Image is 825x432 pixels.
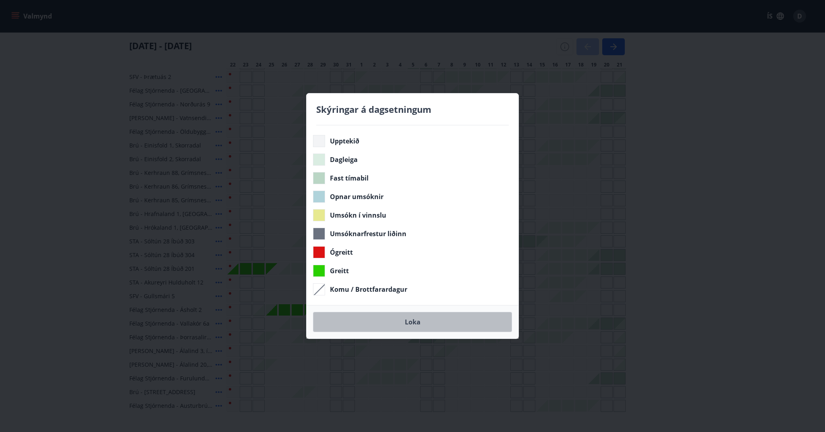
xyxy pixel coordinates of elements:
span: Greitt [330,266,349,275]
span: Upptekið [330,137,359,145]
h4: Skýringar á dagsetningum [316,103,509,115]
span: Komu / Brottfarardagur [330,285,407,294]
span: Ógreitt [330,248,353,257]
button: Loka [313,312,512,332]
span: Dagleiga [330,155,358,164]
span: Umsóknarfrestur liðinn [330,229,406,238]
span: Fast tímabil [330,174,369,183]
span: Opnar umsóknir [330,192,383,201]
span: Umsókn í vinnslu [330,211,386,220]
